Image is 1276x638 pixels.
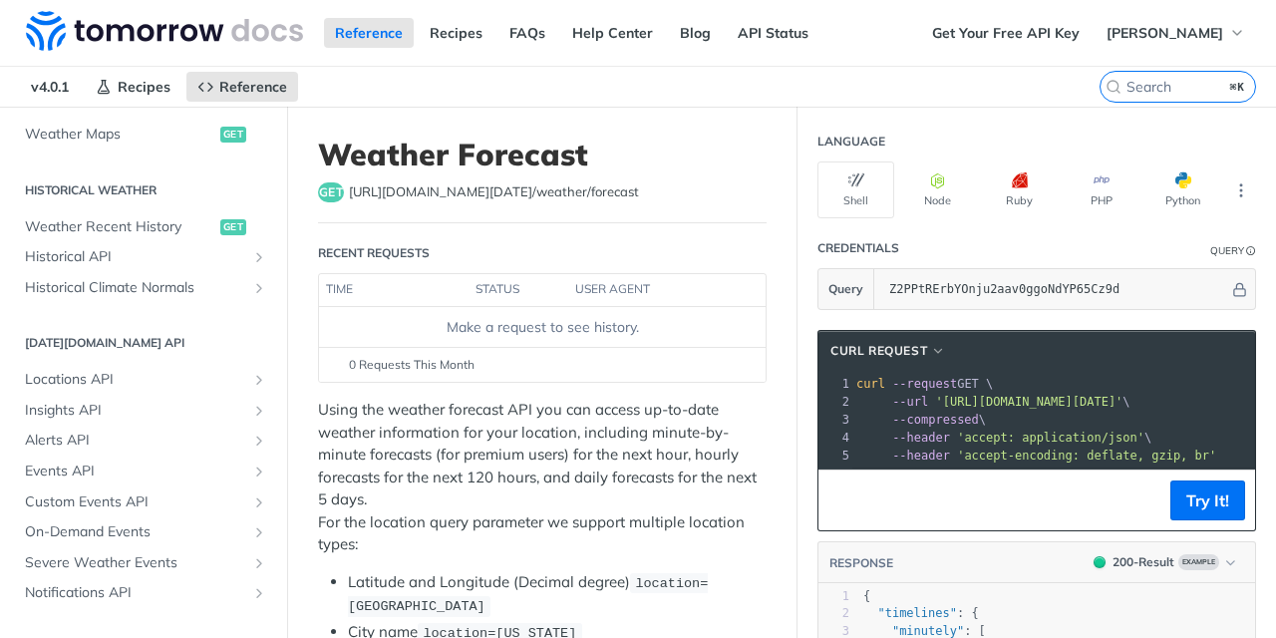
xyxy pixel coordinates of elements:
div: 5 [818,447,852,465]
span: --compressed [892,413,979,427]
button: Show subpages for Locations API [251,372,267,388]
div: QueryInformation [1210,243,1256,258]
span: Severe Weather Events [25,553,246,573]
div: 2 [818,605,849,622]
span: v4.0.1 [20,72,80,102]
button: Copy to clipboard [828,485,856,515]
a: Help Center [561,18,664,48]
a: Alerts APIShow subpages for Alerts API [15,426,272,456]
span: Historical API [25,247,246,267]
span: 'accept: application/json' [957,431,1144,445]
span: Query [828,280,863,298]
span: [PERSON_NAME] [1107,24,1223,42]
span: Locations API [25,370,246,390]
div: 1 [818,375,852,393]
span: cURL Request [830,342,927,360]
div: 200 - Result [1113,553,1174,571]
a: Notifications APIShow subpages for Notifications API [15,578,272,608]
div: Query [1210,243,1244,258]
div: 3 [818,411,852,429]
a: Blog [669,18,722,48]
h1: Weather Forecast [318,137,767,172]
span: "timelines" [877,606,956,620]
span: --header [892,449,950,463]
button: Show subpages for On-Demand Events [251,524,267,540]
span: 'accept-encoding: deflate, gzip, br' [957,449,1216,463]
span: Historical Climate Normals [25,278,246,298]
a: Custom Events APIShow subpages for Custom Events API [15,487,272,517]
span: get [318,182,344,202]
th: user agent [568,274,726,306]
span: https://api.tomorrow.io/v4/weather/forecast [349,182,639,202]
button: cURL Request [823,341,953,361]
span: Example [1178,554,1219,570]
input: apikey [879,269,1229,309]
button: Show subpages for Events API [251,464,267,479]
button: Show subpages for Severe Weather Events [251,555,267,571]
div: 2 [818,393,852,411]
span: "minutely" [892,624,964,638]
span: Notifications API [25,583,246,603]
span: Custom Events API [25,492,246,512]
a: Reference [186,72,298,102]
div: Recent Requests [318,244,430,262]
button: Node [899,161,976,218]
span: 200 [1094,556,1106,568]
a: Recipes [419,18,493,48]
span: Reference [219,78,287,96]
div: Make a request to see history. [327,317,758,338]
span: Recipes [118,78,170,96]
a: API Status [727,18,819,48]
a: Get Your Free API Key [921,18,1091,48]
button: RESPONSE [828,553,894,573]
span: On-Demand Events [25,522,246,542]
span: Alerts API [25,431,246,451]
button: Show subpages for Alerts API [251,433,267,449]
span: : { [863,606,979,620]
i: Information [1246,246,1256,256]
span: --url [892,395,928,409]
a: Locations APIShow subpages for Locations API [15,365,272,395]
button: Show subpages for Custom Events API [251,494,267,510]
a: Reference [324,18,414,48]
button: Try It! [1170,480,1245,520]
span: --request [892,377,957,391]
kbd: ⌘K [1225,77,1250,97]
span: Insights API [25,401,246,421]
button: Hide [1229,279,1250,299]
button: PHP [1063,161,1139,218]
a: Insights APIShow subpages for Insights API [15,396,272,426]
button: Show subpages for Historical Climate Normals [251,280,267,296]
button: Python [1144,161,1221,218]
button: Show subpages for Notifications API [251,585,267,601]
div: Language [817,133,885,151]
img: Tomorrow.io Weather API Docs [26,11,303,51]
span: \ [856,431,1151,445]
h2: [DATE][DOMAIN_NAME] API [15,334,272,352]
span: Events API [25,462,246,481]
a: Weather Recent Historyget [15,212,272,242]
button: [PERSON_NAME] [1096,18,1256,48]
button: Show subpages for Historical API [251,249,267,265]
span: Weather Maps [25,125,215,145]
button: Ruby [981,161,1058,218]
a: Historical Climate NormalsShow subpages for Historical Climate Normals [15,273,272,303]
a: Historical APIShow subpages for Historical API [15,242,272,272]
button: Query [818,269,874,309]
div: Credentials [817,239,899,257]
span: '[URL][DOMAIN_NAME][DATE]' [935,395,1122,409]
a: Weather Mapsget [15,120,272,150]
p: Using the weather forecast API you can access up-to-date weather information for your location, i... [318,399,767,556]
span: get [220,219,246,235]
div: 4 [818,429,852,447]
span: { [863,589,870,603]
span: \ [856,413,986,427]
span: \ [856,395,1130,409]
a: Events APIShow subpages for Events API [15,457,272,486]
button: Show subpages for Insights API [251,403,267,419]
li: Latitude and Longitude (Decimal degree) [348,571,767,618]
svg: More ellipsis [1232,181,1250,199]
h2: Historical Weather [15,181,272,199]
span: get [220,127,246,143]
span: Weather Recent History [25,217,215,237]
